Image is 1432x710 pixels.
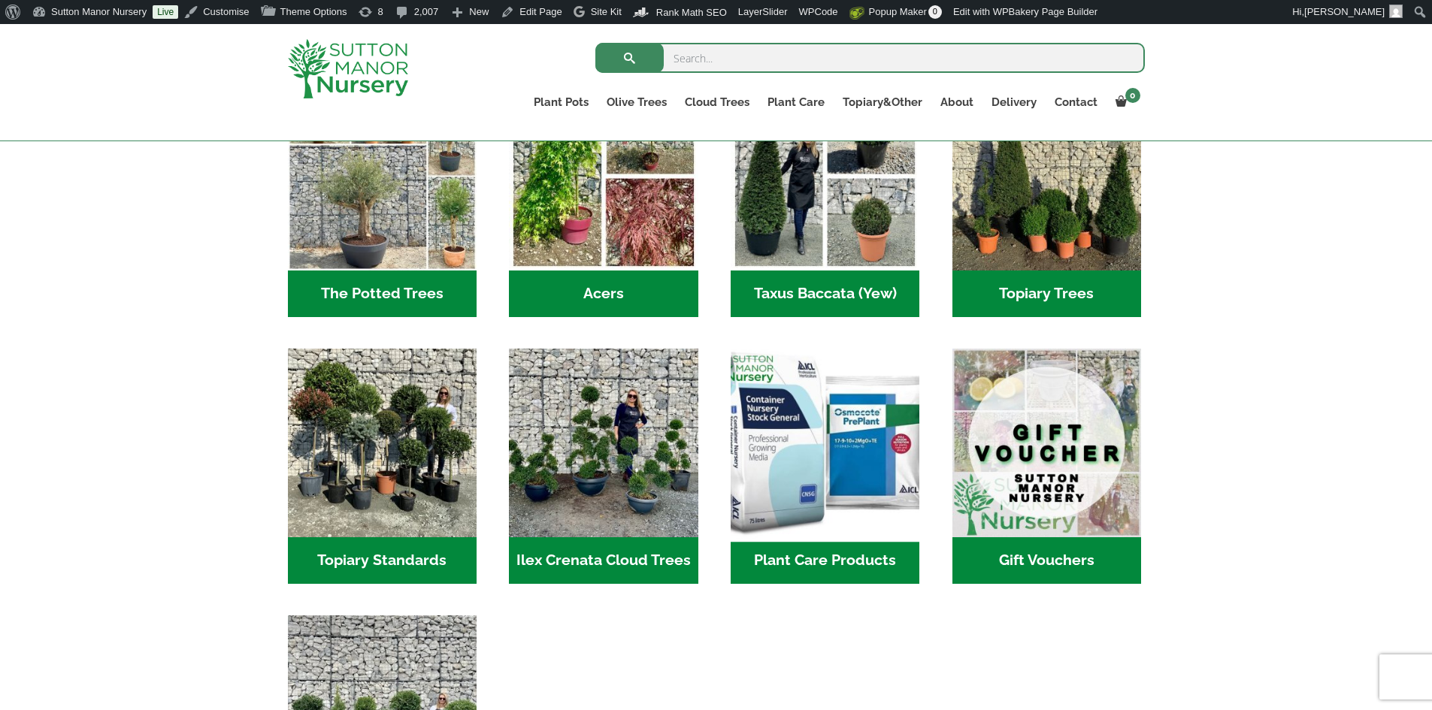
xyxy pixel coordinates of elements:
span: Site Kit [591,6,622,17]
a: Olive Trees [598,92,676,113]
img: Home - food and soil [726,343,925,542]
a: Visit product category The Potted Trees [288,82,477,317]
a: Visit product category Gift Vouchers [952,349,1141,584]
img: Home - 9CE163CB 973F 4905 8AD5 A9A890F87D43 [509,349,698,537]
span: 0 [928,5,942,19]
a: Visit product category Plant Care Products [731,349,919,584]
a: About [931,92,982,113]
a: Cloud Trees [676,92,758,113]
a: Delivery [982,92,1046,113]
a: Plant Pots [525,92,598,113]
h2: Taxus Baccata (Yew) [731,270,919,317]
img: Home - IMG 5223 [288,349,477,537]
img: Home - Untitled Project [731,82,919,270]
h2: Topiary Trees [952,270,1141,317]
span: 0 [1125,88,1140,103]
h2: The Potted Trees [288,270,477,317]
img: logo [288,39,408,98]
a: Visit product category Acers [509,82,698,317]
span: [PERSON_NAME] [1304,6,1385,17]
a: 0 [1107,92,1145,113]
input: Search... [595,43,1145,73]
h2: Gift Vouchers [952,537,1141,584]
a: Plant Care [758,92,834,113]
img: Home - MAIN [952,349,1141,537]
a: Visit product category Ilex Crenata Cloud Trees [509,349,698,584]
a: Live [153,5,178,19]
a: Visit product category Taxus Baccata (Yew) [731,82,919,317]
a: Visit product category Topiary Trees [952,82,1141,317]
img: Home - C8EC7518 C483 4BAA AA61 3CAAB1A4C7C4 1 201 a [952,82,1141,270]
h2: Ilex Crenata Cloud Trees [509,537,698,584]
h2: Plant Care Products [731,537,919,584]
h2: Acers [509,270,698,317]
img: Home - new coll [288,82,477,270]
a: Topiary&Other [834,92,931,113]
a: Contact [1046,92,1107,113]
span: Rank Math SEO [656,7,727,18]
h2: Topiary Standards [288,537,477,584]
img: Home - Untitled Project 4 [509,82,698,270]
a: Visit product category Topiary Standards [288,349,477,584]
